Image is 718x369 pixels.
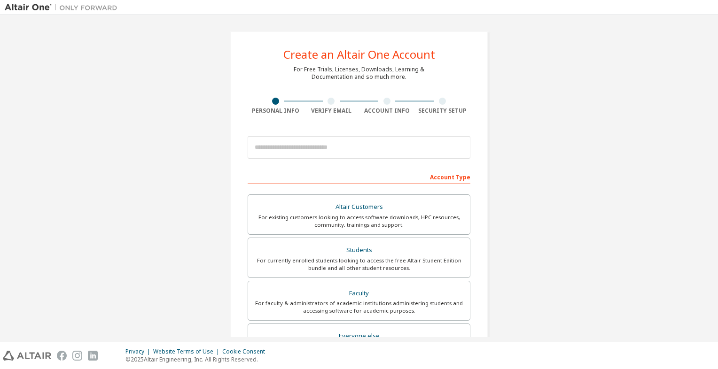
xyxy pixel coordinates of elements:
div: Verify Email [304,107,359,115]
div: Students [254,244,464,257]
div: Faculty [254,287,464,300]
div: For faculty & administrators of academic institutions administering students and accessing softwa... [254,300,464,315]
div: Privacy [125,348,153,355]
div: Account Info [359,107,415,115]
img: instagram.svg [72,351,82,361]
div: For existing customers looking to access software downloads, HPC resources, community, trainings ... [254,214,464,229]
div: Altair Customers [254,200,464,214]
div: For Free Trials, Licenses, Downloads, Learning & Documentation and so much more. [294,66,424,81]
div: Personal Info [248,107,304,115]
img: facebook.svg [57,351,67,361]
div: Security Setup [415,107,471,115]
div: Create an Altair One Account [283,49,435,60]
img: altair_logo.svg [3,351,51,361]
div: Account Type [248,169,470,184]
img: Altair One [5,3,122,12]
div: Website Terms of Use [153,348,222,355]
div: Everyone else [254,330,464,343]
div: For currently enrolled students looking to access the free Altair Student Edition bundle and all ... [254,257,464,272]
img: linkedin.svg [88,351,98,361]
p: © 2025 Altair Engineering, Inc. All Rights Reserved. [125,355,271,363]
div: Cookie Consent [222,348,271,355]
